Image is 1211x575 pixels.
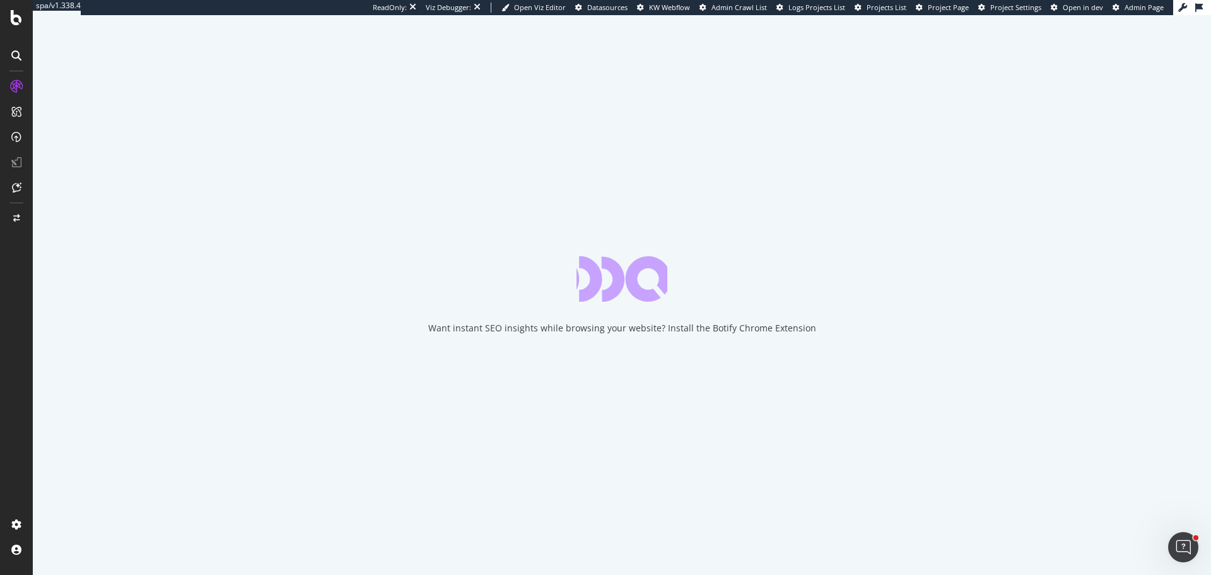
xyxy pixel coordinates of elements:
[978,3,1041,13] a: Project Settings
[711,3,767,12] span: Admin Crawl List
[1125,3,1164,12] span: Admin Page
[649,3,690,12] span: KW Webflow
[1051,3,1103,13] a: Open in dev
[426,3,471,13] div: Viz Debugger:
[1113,3,1164,13] a: Admin Page
[501,3,566,13] a: Open Viz Editor
[575,3,628,13] a: Datasources
[428,322,816,335] div: Want instant SEO insights while browsing your website? Install the Botify Chrome Extension
[373,3,407,13] div: ReadOnly:
[776,3,845,13] a: Logs Projects List
[916,3,969,13] a: Project Page
[587,3,628,12] span: Datasources
[928,3,969,12] span: Project Page
[576,256,667,302] div: animation
[514,3,566,12] span: Open Viz Editor
[1063,3,1103,12] span: Open in dev
[1168,532,1198,562] iframe: Intercom live chat
[990,3,1041,12] span: Project Settings
[699,3,767,13] a: Admin Crawl List
[855,3,906,13] a: Projects List
[788,3,845,12] span: Logs Projects List
[867,3,906,12] span: Projects List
